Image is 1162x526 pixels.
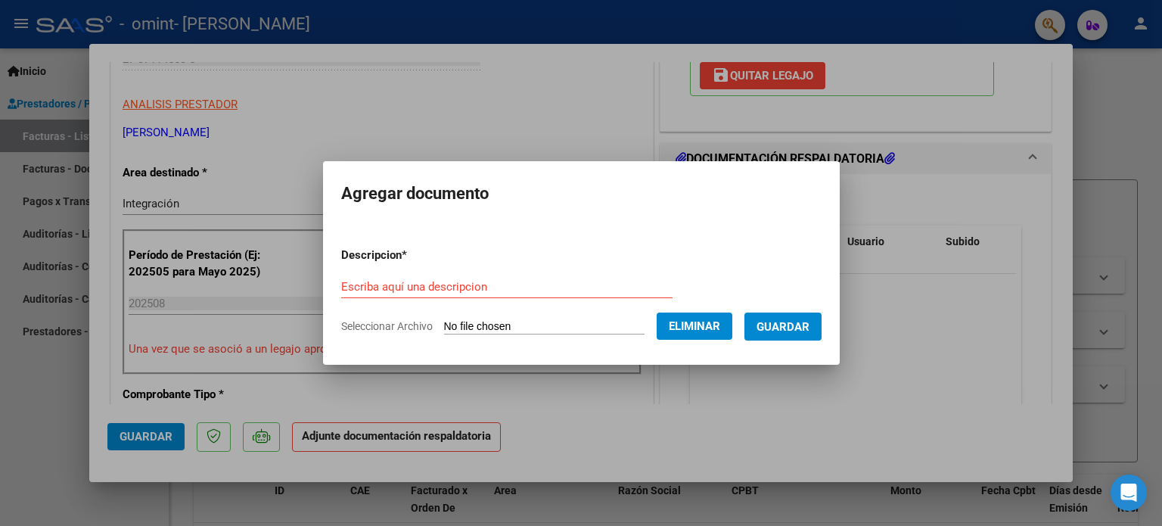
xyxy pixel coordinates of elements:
button: Eliminar [657,313,732,340]
p: Descripcion [341,247,486,264]
span: Guardar [757,320,809,334]
button: Guardar [744,313,822,341]
div: Open Intercom Messenger [1111,475,1147,511]
span: Seleccionar Archivo [341,320,433,332]
span: Eliminar [669,319,720,333]
h2: Agregar documento [341,179,822,208]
